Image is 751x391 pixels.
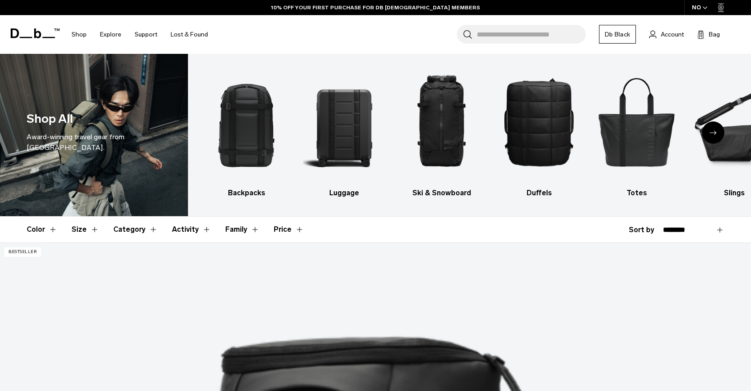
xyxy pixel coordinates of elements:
[206,60,288,198] a: Db Backpacks
[595,188,677,198] h3: Totes
[72,217,99,242] button: Toggle Filter
[649,29,684,40] a: Account
[303,188,385,198] h3: Luggage
[303,60,385,198] a: Db Luggage
[709,30,720,39] span: Bag
[225,217,260,242] button: Toggle Filter
[595,60,677,198] li: 5 / 10
[595,60,677,198] a: Db Totes
[113,217,158,242] button: Toggle Filter
[595,60,677,183] img: Db
[697,29,720,40] button: Bag
[661,30,684,39] span: Account
[27,132,161,153] div: Award-winning travel gear from [GEOGRAPHIC_DATA].
[27,110,73,128] h1: Shop All
[100,19,121,50] a: Explore
[172,217,211,242] button: Toggle Filter
[27,217,57,242] button: Toggle Filter
[4,247,41,257] p: Bestseller
[271,4,480,12] a: 10% OFF YOUR FIRST PURCHASE FOR DB [DEMOGRAPHIC_DATA] MEMBERS
[498,60,580,198] li: 4 / 10
[400,60,482,198] a: Db Ski & Snowboard
[135,19,157,50] a: Support
[400,60,482,183] img: Db
[400,188,482,198] h3: Ski & Snowboard
[498,60,580,198] a: Db Duffels
[599,25,636,44] a: Db Black
[72,19,87,50] a: Shop
[206,60,288,198] li: 1 / 10
[303,60,385,183] img: Db
[498,188,580,198] h3: Duffels
[400,60,482,198] li: 3 / 10
[274,217,304,242] button: Toggle Price
[65,15,215,54] nav: Main Navigation
[206,188,288,198] h3: Backpacks
[206,60,288,183] img: Db
[303,60,385,198] li: 2 / 10
[702,121,724,144] div: Next slide
[171,19,208,50] a: Lost & Found
[498,60,580,183] img: Db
